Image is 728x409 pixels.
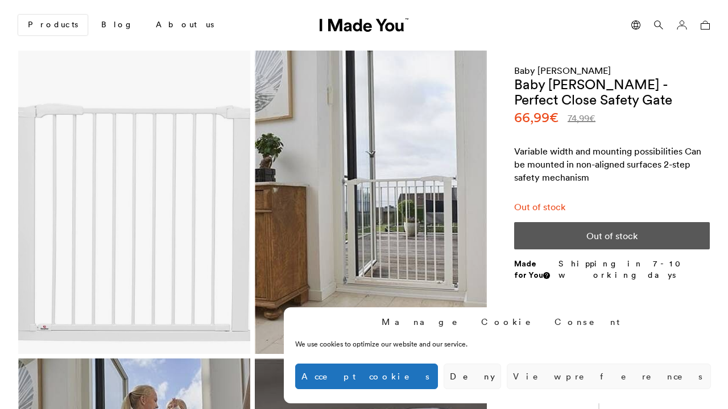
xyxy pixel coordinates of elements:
[295,339,542,349] div: We use cookies to optimize our website and our service.
[295,364,438,389] button: Accept cookies
[514,145,710,185] div: Variable width and mounting possibilities Can be mounted in non-aligned surfaces 2-step safety me...
[514,258,550,280] strong: Made for You
[514,65,611,76] a: Baby [PERSON_NAME]
[514,201,565,212] span: Out of stock
[382,316,625,328] div: Manage Cookie Consent
[147,15,223,35] a: About us
[514,77,710,107] h1: Baby [PERSON_NAME] - Perfect Close Safety Gate
[92,15,142,35] a: Blog
[514,108,559,126] bdi: 66,99
[559,258,710,281] p: Shipping in 7-10 working days
[507,364,711,389] button: View preferences
[568,112,595,124] bdi: 74,99
[589,112,595,124] span: €
[444,364,501,389] button: Deny
[18,15,88,35] a: Products
[545,273,548,278] img: Info sign
[549,108,559,126] span: €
